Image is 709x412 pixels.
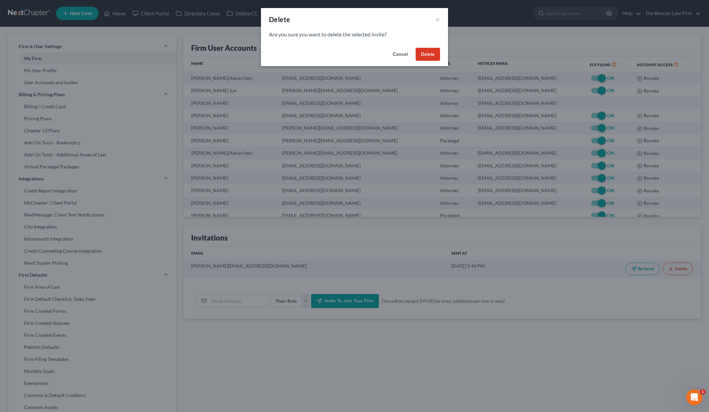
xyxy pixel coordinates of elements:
[269,31,440,38] p: Are you sure you want to delete the selected invite?
[388,48,413,61] button: Cancel
[700,389,705,395] span: 1
[435,15,440,23] button: ×
[269,15,290,24] div: Delete
[686,389,702,405] iframe: Intercom live chat
[416,48,440,61] button: Delete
